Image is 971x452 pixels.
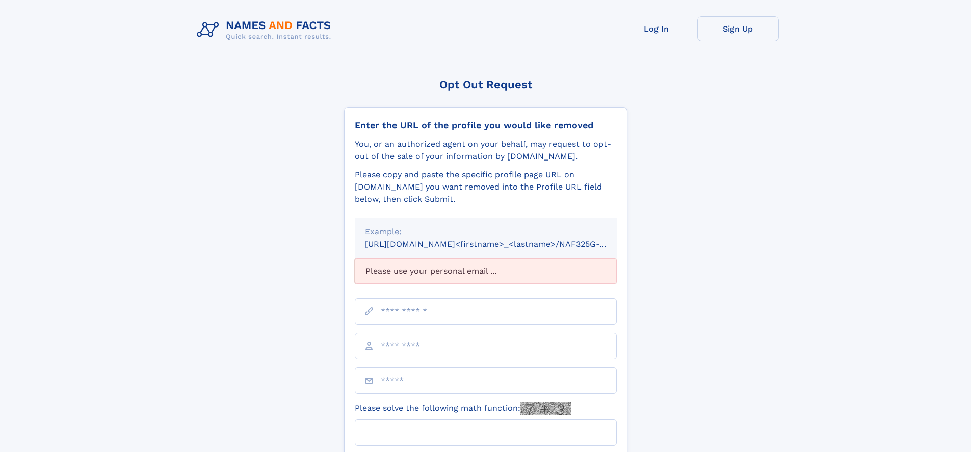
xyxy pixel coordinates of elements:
div: Enter the URL of the profile you would like removed [355,120,617,131]
div: Please copy and paste the specific profile page URL on [DOMAIN_NAME] you want removed into the Pr... [355,169,617,205]
div: You, or an authorized agent on your behalf, may request to opt-out of the sale of your informatio... [355,138,617,163]
img: Logo Names and Facts [193,16,339,44]
a: Log In [616,16,697,41]
div: Please use your personal email ... [355,258,617,284]
a: Sign Up [697,16,779,41]
div: Opt Out Request [344,78,627,91]
div: Example: [365,226,607,238]
small: [URL][DOMAIN_NAME]<firstname>_<lastname>/NAF325G-xxxxxxxx [365,239,636,249]
label: Please solve the following math function: [355,402,571,415]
